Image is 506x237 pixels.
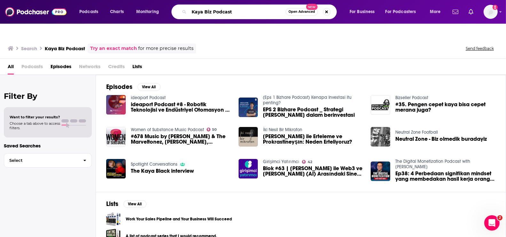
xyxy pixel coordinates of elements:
[106,83,161,91] a: EpisodesView All
[371,127,390,146] img: Neutral Zone - Biz olmedik buradayiz
[131,168,194,174] a: The Kaya Black interview
[21,45,37,51] h3: Search
[189,7,286,17] input: Search podcasts, credits, & more...
[484,5,498,19] button: Show profile menu
[79,7,98,16] span: Podcasts
[371,95,390,115] img: #35. Pengen cepet kaya bisa cepet merana juga?
[75,7,107,17] button: open menu
[106,127,126,146] img: #678 Music by Maycke Jensen & The Marveltonez, Kaite Kittermaster, Bree Noble, Kaya Jones, Oh., I...
[395,171,495,182] a: Ep38: 4 Perbedaan signifikan mindset yang membedakan hasil kerja orang kaya dan tak sukses
[106,95,126,115] img: ideaport Podcast #8 - Robotik Teknolojisi ve Endüstriyel Otomasyon / Altınay Robot Teknolojileri ...
[131,134,231,145] a: #678 Music by Maycke Jensen & The Marveltonez, Kaite Kittermaster, Bree Noble, Kaya Jones, Oh., I...
[263,107,363,118] a: EPS 2 Bizhare Podcast _ Strategi Robert Kiyosaki dalam berinvestasi
[138,45,194,52] span: for more precise results
[385,7,416,16] span: For Podcasters
[497,215,502,220] span: 2
[263,166,363,177] span: Blok #63 | [PERSON_NAME] ile Web3 ve [PERSON_NAME] (AI) Arasındaki Sinerji ve Rekabet
[4,153,92,168] button: Select
[90,45,137,52] a: Try an exact match
[450,6,461,17] a: Show notifications dropdown
[306,4,318,10] span: New
[425,7,449,17] button: open menu
[395,171,495,182] span: Ep38: 4 Perbedaan signifikan mindset yang membedakan hasil kerja orang [PERSON_NAME] tak sukses
[126,216,232,223] a: Work Your Sales Pipeline and Your Business Will Succeed
[4,91,92,101] h2: Filter By
[308,161,312,163] span: 42
[4,143,92,149] p: Saved Searches
[132,61,142,75] a: Lists
[239,159,258,178] img: Blok #63 | Tansel Kaya ile Web3 ve Yapay Zeka (AI) Arasındaki Sinerji ve Rekabet
[395,159,470,170] a: The Digital Monetization Podcast with Yosef Abas
[106,83,132,91] h2: Episodes
[136,7,159,16] span: Monitoring
[132,7,167,17] button: open menu
[395,136,487,142] span: Neutral Zone - Biz olmedik buradayiz
[138,83,161,91] button: View All
[381,7,425,17] button: open menu
[106,200,146,208] a: ListsView All
[239,127,258,146] img: Nihan Kaya ile Erteleme ve Prokrastineyşın: Neden Erteliyoruz?
[371,162,390,181] img: Ep38: 4 Perbedaan signifikan mindset yang membedakan hasil kerja orang kaya dan tak sukses
[4,158,78,162] span: Select
[131,162,178,167] a: Spotlight Conversations
[207,128,217,131] a: 50
[45,45,85,51] h3: Kaya Biz Podcast
[263,159,299,164] a: Girişimci Yatırımcı
[131,95,166,100] a: ideaport Podcast
[51,61,71,75] a: Episodes
[302,160,312,164] a: 42
[212,128,217,131] span: 50
[131,102,231,113] a: ideaport Podcast #8 - Robotik Teknolojisi ve Endüstriyel Otomasyon / Altınay Robot Teknolojileri ...
[108,61,125,75] span: Credits
[350,7,375,16] span: For Business
[345,7,383,17] button: open menu
[289,10,315,13] span: Open Advanced
[263,127,302,132] a: İki Nesil Bir Mikrofon
[10,121,60,130] span: Choose a tab above to access filters.
[106,159,126,178] img: The Kaya Black interview
[263,107,363,118] span: EPS 2 Bizhare Podcast _ Strategi [PERSON_NAME] dalam berinvestasi
[110,7,124,16] span: Charts
[106,212,121,226] a: Work Your Sales Pipeline and Your Business Will Succeed
[263,166,363,177] a: Blok #63 | Tansel Kaya ile Web3 ve Yapay Zeka (AI) Arasındaki Sinerji ve Rekabet
[10,115,60,119] span: Want to filter your results?
[106,200,118,208] h2: Lists
[395,95,428,100] a: Bizseller Podcast
[464,46,496,51] button: Send feedback
[5,6,67,18] img: Podchaser - Follow, Share and Rate Podcasts
[21,61,43,75] span: Podcasts
[263,134,363,145] a: Nihan Kaya ile Erteleme ve Prokrastineyşın: Neden Erteliyoruz?
[493,5,498,10] svg: Add a profile image
[106,7,128,17] a: Charts
[484,215,500,231] iframe: Intercom live chat
[178,4,343,19] div: Search podcasts, credits, & more...
[484,5,498,19] span: Logged in as lemya
[466,6,476,17] a: Show notifications dropdown
[131,134,231,145] span: #678 Music by [PERSON_NAME] & The Marveltonez, [PERSON_NAME], [PERSON_NAME], [PERSON_NAME], Oh., ...
[8,61,14,75] a: All
[263,134,363,145] span: [PERSON_NAME] ile Erteleme ve Prokrastineyşın: Neden Erteliyoruz?
[131,127,204,132] a: Women of Substance Music Podcast
[484,5,498,19] img: User Profile
[123,200,146,208] button: View All
[79,61,100,75] span: Networks
[239,98,258,117] img: EPS 2 Bizhare Podcast _ Strategi Robert Kiyosaki dalam berinvestasi
[395,102,495,113] a: #35. Pengen cepet kaya bisa cepet merana juga?
[286,8,318,16] button: Open AdvancedNew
